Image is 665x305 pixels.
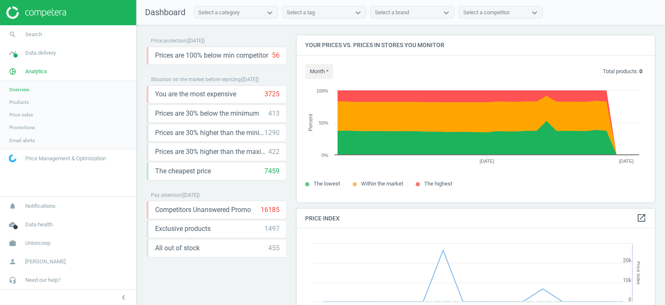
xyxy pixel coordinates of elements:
span: Competitors Unanswered Promo [155,205,251,215]
text: 0% [322,153,328,158]
i: person [5,254,21,270]
span: Price protection [151,38,187,44]
div: 56 [272,51,280,60]
div: 413 [268,109,280,118]
span: Overview [9,86,29,93]
span: The cheapest price [155,167,211,176]
i: open_in_new [636,213,647,223]
div: 455 [268,244,280,253]
div: 3725 [264,90,280,99]
img: ajHJNr6hYgQAAAAASUVORK5CYII= [6,6,66,19]
text: 0 [628,297,631,302]
div: Select a category [198,9,240,16]
i: cloud_done [5,217,21,233]
text: 100% [317,88,328,93]
tspan: Price Index [636,261,641,284]
tspan: [DATE] [480,159,494,164]
span: Prices are 100% below min competitor [155,51,268,60]
span: Exclusive products [155,224,211,233]
b: 0 [639,68,642,74]
a: open_in_new [636,213,647,224]
i: headset_mic [5,272,21,288]
span: Need our help? [25,276,61,284]
span: All out of stock [155,244,200,253]
i: search [5,27,21,42]
span: Notifications [25,202,55,210]
span: Data health [25,221,53,228]
span: Price index [9,111,33,118]
span: Prices are 30% higher than the minimum [155,128,264,138]
i: chevron_left [119,292,129,302]
tspan: [DATE] [619,159,634,164]
h4: Price Index [297,209,655,228]
i: timeline [5,45,21,61]
div: Select a brand [375,9,409,16]
button: month [305,64,333,79]
span: Within the market [361,180,403,187]
span: Analytics [25,68,47,75]
span: Prices are 30% below the minimum [155,109,259,118]
span: Search [25,31,42,38]
span: The lowest [314,180,340,187]
span: ( [DATE] ) [187,38,205,44]
span: ( [DATE] ) [182,192,200,198]
span: Products [9,99,29,106]
span: Dashboard [145,7,185,17]
span: Promotions [9,124,35,131]
button: chevron_left [113,292,134,303]
i: pie_chart_outlined [5,64,21,80]
div: 16185 [261,205,280,215]
span: Pay attention [151,192,182,198]
span: [PERSON_NAME] [25,258,66,265]
span: Email alerts [9,137,35,144]
i: notifications [5,198,21,214]
div: 422 [268,147,280,156]
div: Select a tag [287,9,315,16]
div: 1497 [264,224,280,233]
p: Total products: [603,68,642,75]
span: The highest [424,180,452,187]
div: 1290 [264,128,280,138]
span: You are the most expensive [155,90,236,99]
img: wGWNvw8QSZomAAAAABJRU5ErkJggg== [9,154,16,162]
span: Prices are 30% higher than the maximal [155,147,268,156]
span: Data delivery [25,49,56,57]
span: Price Management & Optimization [25,155,106,162]
div: 7459 [264,167,280,176]
text: 20k [623,257,632,263]
text: 10k [623,277,632,283]
text: 50% [319,120,328,125]
div: Select a competitor [463,9,509,16]
span: Unioncoop [25,239,50,247]
span: ( [DATE] ) [241,77,259,82]
i: work [5,235,21,251]
span: Situation on the market before repricing [151,77,241,82]
tspan: Percent [308,114,314,131]
h4: Your prices vs. prices in stores you monitor [297,35,655,55]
